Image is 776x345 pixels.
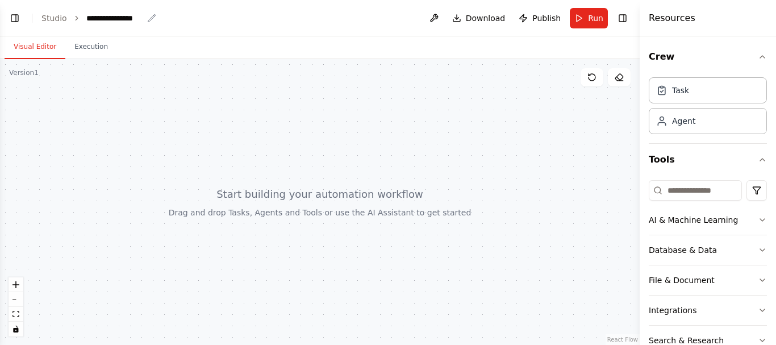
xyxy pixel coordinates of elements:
[5,35,65,59] button: Visual Editor
[7,10,23,26] button: Show left sidebar
[532,13,561,24] span: Publish
[649,214,738,226] div: AI & Machine Learning
[649,265,767,295] button: File & Document
[588,13,603,24] span: Run
[649,205,767,235] button: AI & Machine Learning
[615,10,631,26] button: Hide right sidebar
[649,41,767,73] button: Crew
[649,296,767,325] button: Integrations
[570,8,608,28] button: Run
[649,11,695,25] h4: Resources
[65,35,117,59] button: Execution
[649,73,767,143] div: Crew
[514,8,565,28] button: Publish
[649,144,767,176] button: Tools
[649,235,767,265] button: Database & Data
[41,13,156,24] nav: breadcrumb
[9,277,23,292] button: zoom in
[672,85,689,96] div: Task
[41,14,67,23] a: Studio
[448,8,510,28] button: Download
[9,307,23,322] button: fit view
[672,115,695,127] div: Agent
[9,322,23,336] button: toggle interactivity
[649,305,696,316] div: Integrations
[9,277,23,336] div: React Flow controls
[649,275,715,286] div: File & Document
[466,13,506,24] span: Download
[9,68,39,77] div: Version 1
[607,336,638,343] a: React Flow attribution
[649,244,717,256] div: Database & Data
[9,292,23,307] button: zoom out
